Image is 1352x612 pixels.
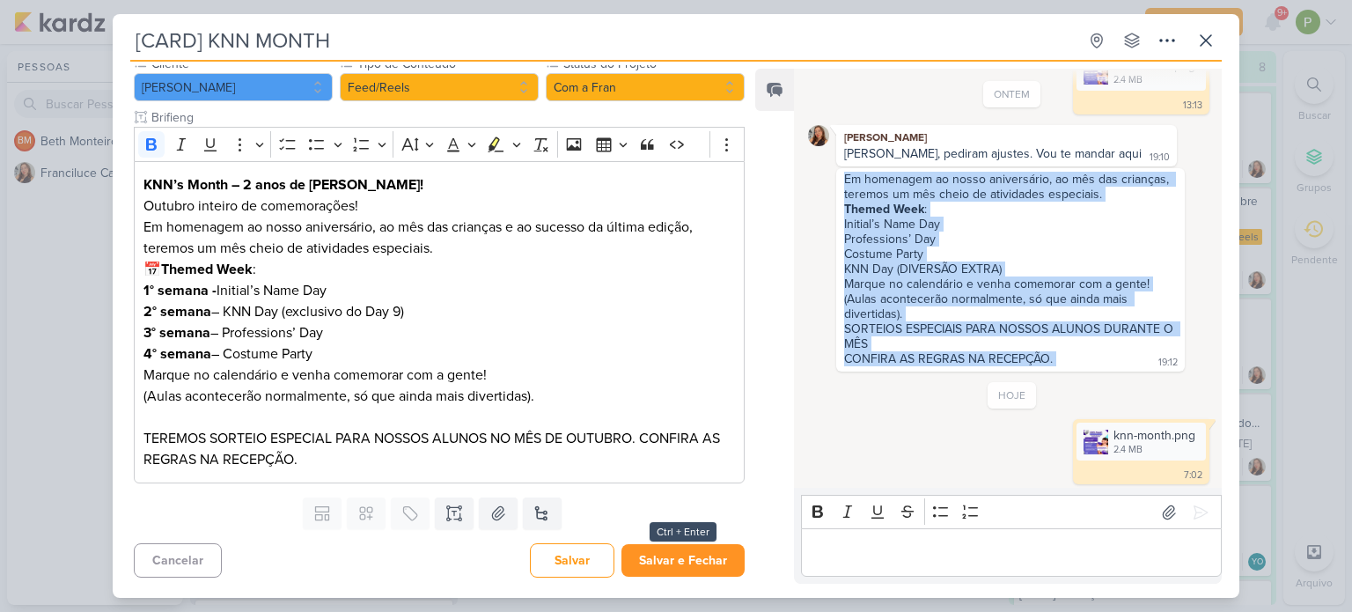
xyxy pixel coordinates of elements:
strong: 1° semana - [143,282,217,299]
strong: 2° semana [143,303,211,321]
div: [PERSON_NAME] [840,129,1173,146]
div: 19:12 [1158,356,1178,370]
div: : [844,202,1177,217]
div: knn-month.png [1113,426,1195,445]
button: Cancelar [134,543,222,578]
p: 📅 : [143,259,735,280]
div: Costume Party [844,247,1177,262]
div: [PERSON_NAME], pediram ajustes. Vou te mandar aqui [844,146,1142,161]
div: knn-month.png [1076,423,1206,461]
input: Texto sem título [148,108,745,127]
p: – KNN Day (exclusivo do Day 9) [143,301,735,322]
p: – Professions’ Day [143,322,735,343]
div: SORTEIOS ESPECIAIS PARA NOSSOS ALUNOS DURANTE O MÊS [844,321,1177,351]
strong: 4° semana [143,345,211,363]
div: 2.4 MB [1113,443,1195,457]
div: knn-month.png [1076,53,1206,91]
button: Salvar e Fechar [621,544,745,577]
div: Editor editing area: main [134,161,745,484]
button: Feed/Reels [340,73,539,101]
input: Kard Sem Título [130,25,1077,56]
div: KNN Day (DIVERSÃO EXTRA) [844,262,1177,277]
div: Editor toolbar [134,127,745,161]
div: 19:10 [1150,151,1170,165]
div: Editor editing area: main [801,528,1222,577]
p: Initial’s Name Day [143,280,735,301]
div: Editor toolbar [801,495,1222,529]
div: Initial’s Name Day [844,217,1177,232]
strong: Themed Week [844,202,924,217]
div: Ctrl + Enter [650,522,716,542]
div: 7:02 [1184,468,1202,483]
img: 0RUtJ5KcjCcu4vJIZD7jGglaNTzdOYKVqi4QymY7.png [1084,430,1108,454]
button: Com a Fran [546,73,745,101]
strong: Themed Week [161,261,253,278]
p: TEREMOS SORTEIO ESPECIAL PARA NOSSOS ALUNOS NO MÊS DE OUTUBRO. CONFIRA AS REGRAS NA RECEPÇÃO. [143,428,735,470]
button: Salvar [530,543,614,578]
strong: 3° semana [143,324,210,342]
button: [PERSON_NAME] [134,73,333,101]
div: 2.4 MB [1113,73,1195,87]
div: CONFIRA AS REGRAS NA RECEPÇÃO. [844,351,1053,366]
strong: KNN’s Month – 2 anos de [PERSON_NAME]! [143,176,423,194]
div: 13:13 [1183,99,1202,113]
div: Em homenagem ao nosso aniversário, ao mês das crianças, teremos um mês cheio de atividades especi... [844,172,1177,202]
p: – Costume Party [143,343,735,365]
div: Professions’ Day [844,232,1177,247]
p: Outubro inteiro de comemorações! Em homenagem ao nosso aniversário, ao mês das crianças e ao suce... [143,174,735,259]
p: Marque no calendário e venha comemorar com a gente! (Aulas acontecerão normalmente, só que ainda ... [143,365,735,407]
div: Marque no calendário e venha comemorar com a gente! (Aulas acontecerão normalmente, só que ainda ... [844,277,1177,321]
img: VzYO7S1ySBhuJX3r8ldYYCCjOg3PRCDfCnnWo9YI.png [1084,60,1108,85]
img: Franciluce Carvalho [808,125,829,146]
